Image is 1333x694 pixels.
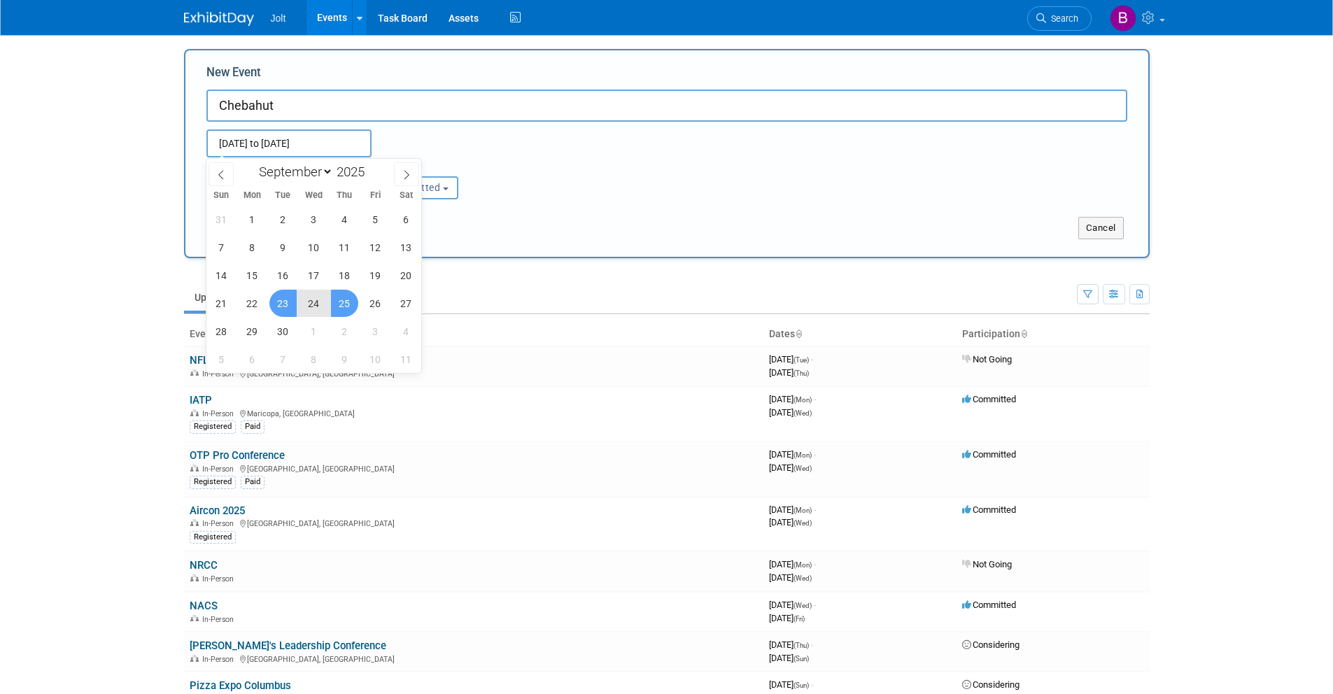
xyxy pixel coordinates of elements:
span: (Fri) [794,615,805,623]
span: Not Going [962,354,1012,364]
img: ExhibitDay [184,12,254,26]
span: [DATE] [769,394,816,404]
th: Event [184,323,763,346]
span: Fri [360,191,390,200]
span: October 4, 2025 [393,318,420,345]
span: Jolt [271,13,286,24]
span: [DATE] [769,559,816,569]
span: (Wed) [794,574,812,582]
span: September 14, 2025 [208,262,235,289]
span: September 24, 2025 [300,290,327,317]
span: [DATE] [769,449,816,460]
div: [GEOGRAPHIC_DATA], [GEOGRAPHIC_DATA] [190,367,758,378]
span: [DATE] [769,367,809,378]
span: September 21, 2025 [208,290,235,317]
span: Considering [962,679,1020,690]
span: Thu [329,191,360,200]
a: NFLA [190,354,216,367]
span: September 13, 2025 [393,234,420,261]
span: (Wed) [794,465,812,472]
span: September 10, 2025 [300,234,327,261]
span: [DATE] [769,354,813,364]
img: Brooke Valderrama [1110,5,1136,31]
img: In-Person Event [190,465,199,472]
span: Sat [390,191,421,200]
span: September 26, 2025 [362,290,389,317]
span: - [811,679,813,690]
span: In-Person [202,465,238,474]
div: [GEOGRAPHIC_DATA], [GEOGRAPHIC_DATA] [190,653,758,664]
span: Mon [237,191,267,200]
a: [PERSON_NAME]'s Leadership Conference [190,639,386,652]
input: Year [333,164,375,180]
div: [GEOGRAPHIC_DATA], [GEOGRAPHIC_DATA] [190,462,758,474]
span: [DATE] [769,679,813,690]
span: September 1, 2025 [239,206,266,233]
span: (Tue) [794,356,809,364]
span: In-Person [202,519,238,528]
span: Search [1046,13,1078,24]
img: In-Person Event [190,615,199,622]
span: In-Person [202,655,238,664]
a: Pizza Expo Columbus [190,679,291,692]
span: [DATE] [769,639,813,650]
div: Maricopa, [GEOGRAPHIC_DATA] [190,407,758,418]
img: In-Person Event [190,655,199,662]
span: September 12, 2025 [362,234,389,261]
span: (Sun) [794,681,809,689]
span: In-Person [202,409,238,418]
span: September 18, 2025 [331,262,358,289]
span: Sun [206,191,237,200]
img: In-Person Event [190,519,199,526]
span: October 3, 2025 [362,318,389,345]
span: September 30, 2025 [269,318,297,345]
span: Committed [962,394,1016,404]
span: October 2, 2025 [331,318,358,345]
span: Committed [962,449,1016,460]
span: October 1, 2025 [300,318,327,345]
div: Participation: [363,157,499,176]
div: Attendance / Format: [206,157,342,176]
span: October 11, 2025 [393,346,420,373]
span: September 20, 2025 [393,262,420,289]
label: New Event [206,64,261,86]
th: Dates [763,323,957,346]
a: Aircon 2025 [190,504,245,517]
div: Paid [241,476,265,488]
span: (Thu) [794,642,809,649]
span: September 7, 2025 [208,234,235,261]
span: September 22, 2025 [239,290,266,317]
span: September 25, 2025 [331,290,358,317]
img: In-Person Event [190,574,199,581]
span: (Thu) [794,369,809,377]
div: Paid [241,420,265,433]
span: - [814,600,816,610]
span: (Wed) [794,409,812,417]
div: Registered [190,531,236,544]
span: September 8, 2025 [239,234,266,261]
span: October 8, 2025 [300,346,327,373]
span: (Sun) [794,655,809,663]
a: Sort by Start Date [795,328,802,339]
span: October 9, 2025 [331,346,358,373]
span: September 16, 2025 [269,262,297,289]
input: Start Date - End Date [206,129,372,157]
span: September 4, 2025 [331,206,358,233]
span: September 28, 2025 [208,318,235,345]
th: Participation [957,323,1150,346]
select: Month [253,163,333,180]
span: - [814,504,816,515]
span: September 17, 2025 [300,262,327,289]
span: Wed [298,191,329,200]
span: September 27, 2025 [393,290,420,317]
span: September 6, 2025 [393,206,420,233]
span: October 7, 2025 [269,346,297,373]
span: August 31, 2025 [208,206,235,233]
span: - [811,639,813,650]
span: September 9, 2025 [269,234,297,261]
span: Committed [962,504,1016,515]
span: (Wed) [794,519,812,527]
span: September 23, 2025 [269,290,297,317]
span: October 6, 2025 [239,346,266,373]
div: Registered [190,476,236,488]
